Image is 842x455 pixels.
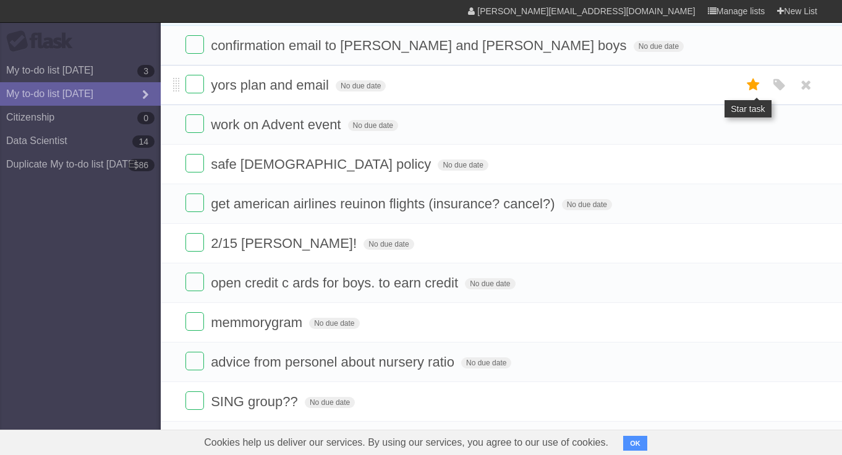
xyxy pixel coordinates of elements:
[211,77,332,93] span: yors plan and email
[137,65,155,77] b: 3
[336,80,386,91] span: No due date
[211,394,301,409] span: SING group??
[364,239,414,250] span: No due date
[623,436,647,451] button: OK
[185,114,204,133] label: Done
[438,159,488,171] span: No due date
[211,38,629,53] span: confirmation email to [PERSON_NAME] and [PERSON_NAME] boys
[137,112,155,124] b: 0
[305,397,355,408] span: No due date
[185,35,204,54] label: Done
[132,135,155,148] b: 14
[128,159,155,171] b: 586
[185,193,204,212] label: Done
[211,354,457,370] span: advice from personel about nursery ratio
[185,75,204,93] label: Done
[185,391,204,410] label: Done
[211,236,360,251] span: 2/15 [PERSON_NAME]!
[461,357,511,368] span: No due date
[465,278,515,289] span: No due date
[6,30,80,53] div: Flask
[211,315,305,330] span: memmorygram
[185,154,204,172] label: Done
[211,117,344,132] span: work on Advent event
[634,41,684,52] span: No due date
[211,156,434,172] span: safe [DEMOGRAPHIC_DATA] policy
[185,312,204,331] label: Done
[211,275,461,291] span: open credit c ards for boys. to earn credit
[742,75,765,95] label: Star task
[309,318,359,329] span: No due date
[348,120,398,131] span: No due date
[185,273,204,291] label: Done
[192,430,621,455] span: Cookies help us deliver our services. By using our services, you agree to our use of cookies.
[185,233,204,252] label: Done
[211,196,558,211] span: get american airlines reuinon flights (insurance? cancel?)
[185,352,204,370] label: Done
[562,199,612,210] span: No due date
